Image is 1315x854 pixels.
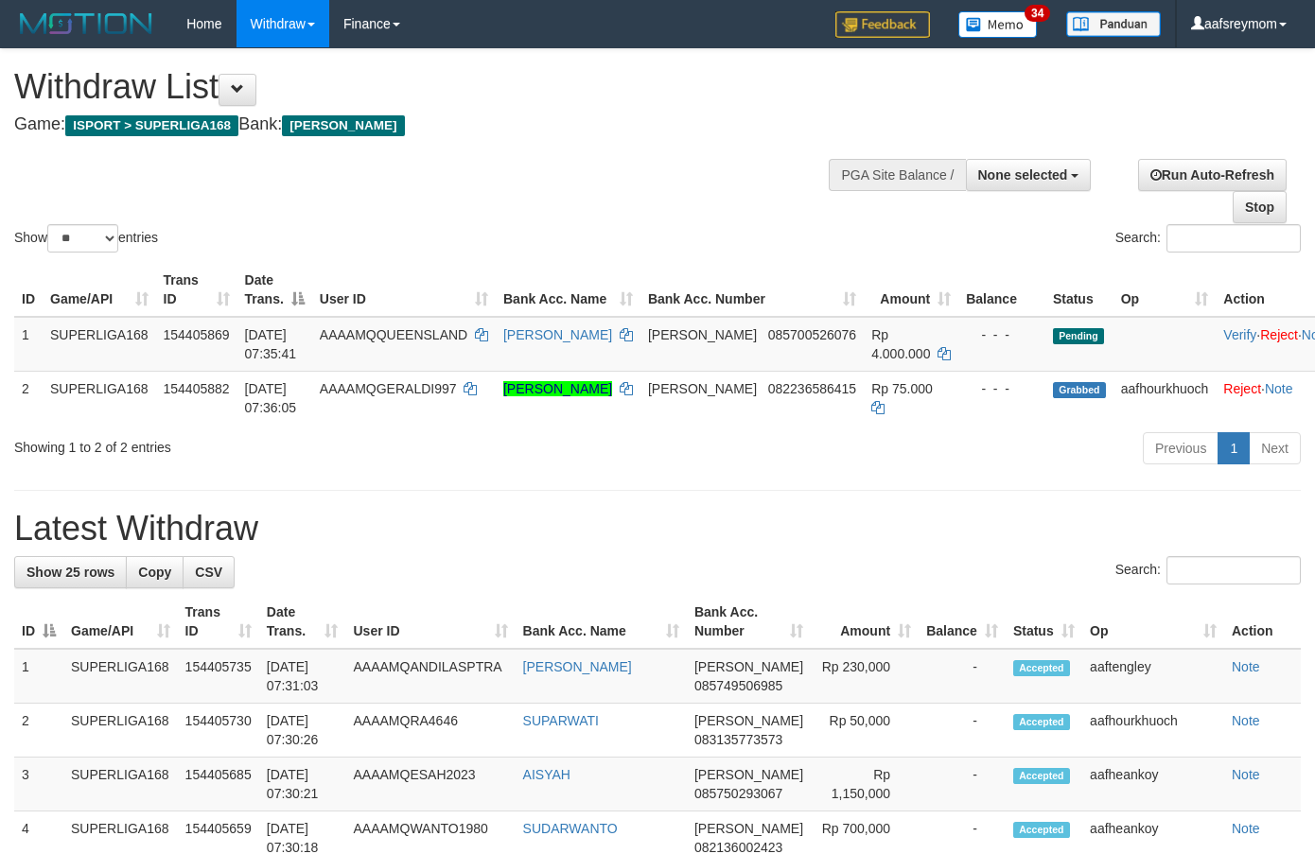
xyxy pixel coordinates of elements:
[1082,758,1224,811] td: aafheankoy
[126,556,184,588] a: Copy
[47,224,118,253] select: Showentries
[164,327,230,342] span: 154405869
[523,821,618,836] a: SUDARWANTO
[1223,381,1261,396] a: Reject
[1265,381,1293,396] a: Note
[1232,767,1260,782] a: Note
[63,704,178,758] td: SUPERLIGA168
[523,767,570,782] a: AISYAH
[1013,714,1070,730] span: Accepted
[14,430,534,457] div: Showing 1 to 2 of 2 entries
[14,649,63,704] td: 1
[1113,371,1217,425] td: aafhourkhuoch
[694,767,803,782] span: [PERSON_NAME]
[919,758,1006,811] td: -
[14,224,158,253] label: Show entries
[1260,327,1298,342] a: Reject
[1166,224,1301,253] input: Search:
[864,263,958,317] th: Amount: activate to sort column ascending
[43,263,156,317] th: Game/API: activate to sort column ascending
[1166,556,1301,584] input: Search:
[503,381,612,396] a: [PERSON_NAME]
[259,595,346,649] th: Date Trans.: activate to sort column ascending
[178,649,259,704] td: 154405735
[14,371,43,425] td: 2
[14,510,1301,548] h1: Latest Withdraw
[14,317,43,372] td: 1
[1143,432,1219,464] a: Previous
[26,565,114,580] span: Show 25 rows
[1082,649,1224,704] td: aaftengley
[14,9,158,38] img: MOTION_logo.png
[694,678,782,693] span: Copy 085749506985 to clipboard
[245,327,297,361] span: [DATE] 07:35:41
[694,732,782,747] span: Copy 083135773573 to clipboard
[259,649,346,704] td: [DATE] 07:31:03
[178,758,259,811] td: 154405685
[919,704,1006,758] td: -
[768,381,856,396] span: Copy 082236586415 to clipboard
[1218,432,1250,464] a: 1
[345,704,515,758] td: AAAAMQRA4646
[14,704,63,758] td: 2
[14,556,127,588] a: Show 25 rows
[687,595,811,649] th: Bank Acc. Number: activate to sort column ascending
[138,565,171,580] span: Copy
[1006,595,1082,649] th: Status: activate to sort column ascending
[183,556,235,588] a: CSV
[320,327,467,342] span: AAAAMQQUEENSLAND
[178,704,259,758] td: 154405730
[1223,327,1256,342] a: Verify
[1066,11,1161,37] img: panduan.png
[14,115,858,134] h4: Game: Bank:
[694,821,803,836] span: [PERSON_NAME]
[320,381,457,396] span: AAAAMQGERALDI997
[345,649,515,704] td: AAAAMQANDILASPTRA
[1025,5,1050,22] span: 34
[282,115,404,136] span: [PERSON_NAME]
[811,758,919,811] td: Rp 1,150,000
[245,381,297,415] span: [DATE] 07:36:05
[811,649,919,704] td: Rp 230,000
[1232,659,1260,674] a: Note
[1233,191,1287,223] a: Stop
[1113,263,1217,317] th: Op: activate to sort column ascending
[694,786,782,801] span: Copy 085750293067 to clipboard
[503,327,612,342] a: [PERSON_NAME]
[345,595,515,649] th: User ID: activate to sort column ascending
[63,595,178,649] th: Game/API: activate to sort column ascending
[43,371,156,425] td: SUPERLIGA168
[835,11,930,38] img: Feedback.jpg
[768,327,856,342] span: Copy 085700526076 to clipboard
[195,565,222,580] span: CSV
[156,263,237,317] th: Trans ID: activate to sort column ascending
[966,379,1038,398] div: - - -
[237,263,312,317] th: Date Trans.: activate to sort column descending
[496,263,640,317] th: Bank Acc. Name: activate to sort column ascending
[640,263,864,317] th: Bank Acc. Number: activate to sort column ascending
[648,381,757,396] span: [PERSON_NAME]
[178,595,259,649] th: Trans ID: activate to sort column ascending
[966,325,1038,344] div: - - -
[694,713,803,728] span: [PERSON_NAME]
[259,704,346,758] td: [DATE] 07:30:26
[1013,822,1070,838] span: Accepted
[1013,768,1070,784] span: Accepted
[312,263,496,317] th: User ID: activate to sort column ascending
[1082,595,1224,649] th: Op: activate to sort column ascending
[958,11,1038,38] img: Button%20Memo.svg
[811,595,919,649] th: Amount: activate to sort column ascending
[811,704,919,758] td: Rp 50,000
[919,649,1006,704] td: -
[1053,328,1104,344] span: Pending
[1082,704,1224,758] td: aafhourkhuoch
[829,159,965,191] div: PGA Site Balance /
[1232,713,1260,728] a: Note
[1115,556,1301,584] label: Search:
[14,263,43,317] th: ID
[1232,821,1260,836] a: Note
[14,68,858,106] h1: Withdraw List
[1115,224,1301,253] label: Search:
[966,159,1092,191] button: None selected
[259,758,346,811] td: [DATE] 07:30:21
